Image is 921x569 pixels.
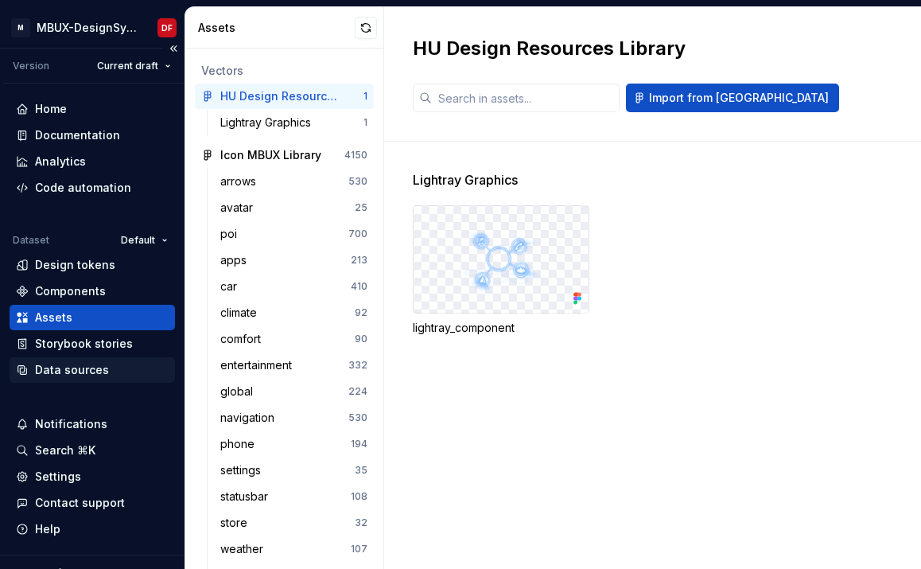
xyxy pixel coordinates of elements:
div: Assets [198,20,355,36]
div: 213 [351,254,367,267]
div: navigation [220,410,281,426]
div: Vectors [201,63,367,79]
div: weather [220,541,270,557]
div: entertainment [220,357,298,373]
a: comfort90 [214,326,374,352]
span: Lightray Graphics [413,170,518,189]
div: 1 [363,90,367,103]
div: 410 [351,280,367,293]
div: Dataset [13,234,49,247]
div: Data sources [35,362,109,378]
a: statusbar108 [214,484,374,509]
div: Analytics [35,154,86,170]
a: global224 [214,379,374,404]
div: phone [220,436,261,452]
a: navigation530 [214,405,374,431]
button: Import from [GEOGRAPHIC_DATA] [626,84,839,112]
input: Search in assets... [432,84,620,112]
div: car [220,279,243,294]
div: comfort [220,331,267,347]
a: Documentation [10,123,175,148]
button: Contact support [10,490,175,516]
div: 32 [355,516,367,529]
div: Assets [35,310,72,325]
a: Data sources [10,357,175,383]
div: 332 [348,359,367,372]
div: Help [35,521,60,537]
div: apps [220,252,253,268]
div: climate [220,305,263,321]
div: 530 [348,411,367,424]
div: 194 [351,438,367,450]
div: HU Design Resources Library [220,88,339,104]
button: Help [10,516,175,542]
a: phone194 [214,431,374,457]
div: M [11,18,30,37]
div: global [220,384,259,399]
a: avatar25 [214,195,374,220]
div: 90 [355,333,367,345]
div: 224 [348,385,367,398]
span: Import from [GEOGRAPHIC_DATA] [649,90,829,106]
button: Default [114,229,175,251]
a: Assets [10,305,175,330]
div: Code automation [35,180,131,196]
a: Icon MBUX Library4150 [195,142,374,168]
div: lightray_component [413,320,589,336]
div: Version [13,60,49,72]
a: settings35 [214,458,374,483]
a: car410 [214,274,374,299]
button: MMBUX-DesignSystemDF [3,10,181,45]
a: climate92 [214,300,374,325]
a: Home [10,96,175,122]
button: Search ⌘K [10,438,175,463]
div: Search ⌘K [35,442,95,458]
a: poi700 [214,221,374,247]
div: Settings [35,469,81,485]
a: arrows530 [214,169,374,194]
div: 92 [355,306,367,319]
button: Notifications [10,411,175,437]
h2: HU Design Resources Library [413,36,686,61]
a: store32 [214,510,374,536]
div: Home [35,101,67,117]
a: weather107 [214,536,374,562]
div: store [220,515,254,531]
div: 107 [351,543,367,555]
div: Design tokens [35,257,115,273]
a: Storybook stories [10,331,175,357]
div: avatar [220,200,259,216]
div: Notifications [35,416,107,432]
div: poi [220,226,243,242]
span: Default [121,234,155,247]
div: arrows [220,173,262,189]
div: 35 [355,464,367,477]
div: 700 [348,228,367,240]
a: HU Design Resources Library1 [195,84,374,109]
div: DF [161,21,173,34]
a: Design tokens [10,252,175,278]
div: Components [35,283,106,299]
span: Current draft [97,60,158,72]
div: settings [220,462,267,478]
div: 108 [351,490,367,503]
div: Lightray Graphics [220,115,317,131]
div: Icon MBUX Library [220,147,321,163]
button: Collapse sidebar [162,37,185,60]
div: MBUX-DesignSystem [37,20,138,36]
div: 4150 [344,149,367,162]
div: 1 [363,116,367,129]
a: Analytics [10,149,175,174]
div: statusbar [220,489,274,505]
button: Current draft [90,55,178,77]
a: Code automation [10,175,175,201]
a: Lightray Graphics1 [214,110,374,135]
a: apps213 [214,247,374,273]
div: Storybook stories [35,336,133,352]
div: 25 [355,201,367,214]
div: 530 [348,175,367,188]
a: entertainment332 [214,353,374,378]
div: Contact support [35,495,125,511]
a: Components [10,279,175,304]
a: Settings [10,464,175,489]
